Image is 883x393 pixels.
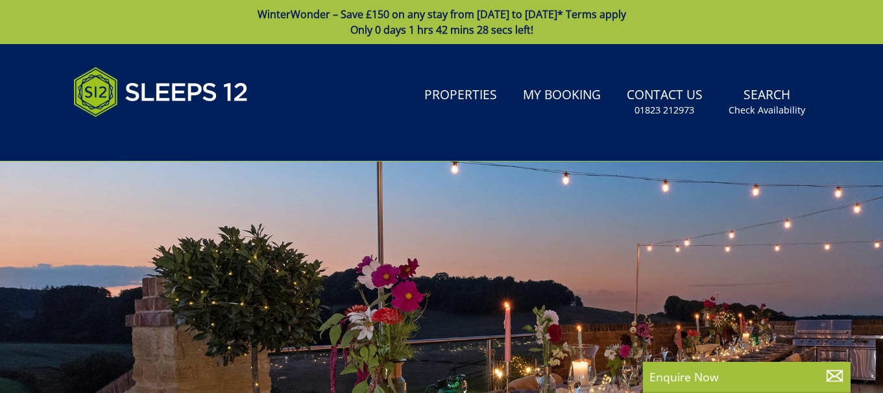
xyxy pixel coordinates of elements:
[419,81,502,110] a: Properties
[67,132,203,143] iframe: Customer reviews powered by Trustpilot
[518,81,606,110] a: My Booking
[635,104,694,117] small: 01823 212973
[73,60,248,125] img: Sleeps 12
[622,81,708,123] a: Contact Us01823 212973
[649,368,844,385] p: Enquire Now
[350,23,533,37] span: Only 0 days 1 hrs 42 mins 28 secs left!
[729,104,805,117] small: Check Availability
[723,81,810,123] a: SearchCheck Availability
